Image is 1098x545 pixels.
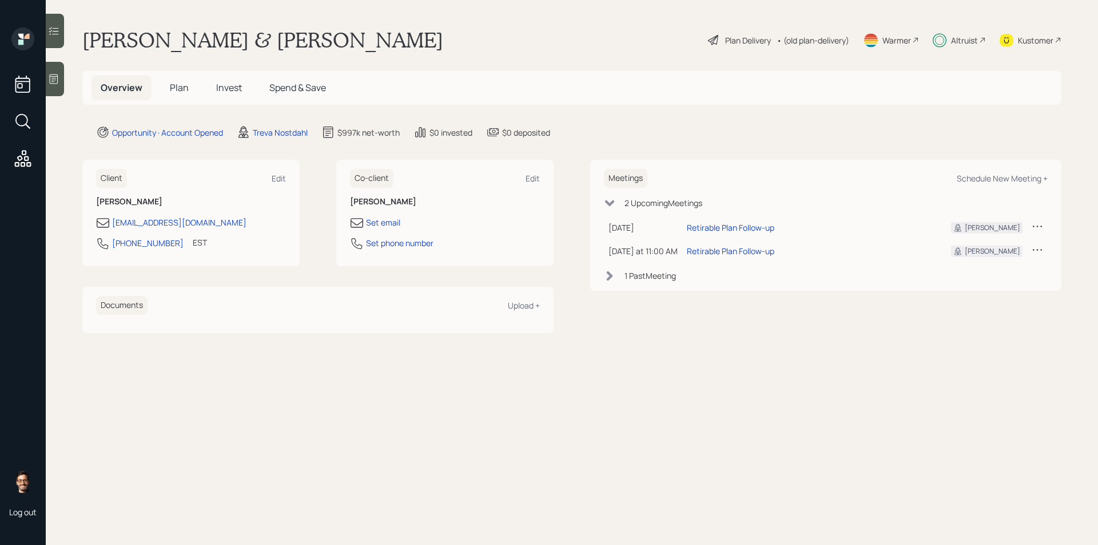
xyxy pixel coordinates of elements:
[725,34,771,46] div: Plan Delivery
[9,507,37,518] div: Log out
[687,222,774,234] div: Retirable Plan Follow-up
[608,245,678,257] div: [DATE] at 11:00 AM
[82,27,443,53] h1: [PERSON_NAME] & [PERSON_NAME]
[216,81,242,94] span: Invest
[272,173,286,184] div: Edit
[429,127,472,139] div: $0 invested
[350,197,540,207] h6: [PERSON_NAME]
[604,169,647,188] h6: Meetings
[624,197,702,209] div: 2 Upcoming Meeting s
[366,216,400,228] div: Set email
[502,127,550,139] div: $0 deposited
[965,223,1020,233] div: [PERSON_NAME]
[193,236,207,248] div: EST
[957,173,1048,184] div: Schedule New Meeting +
[608,222,678,234] div: [DATE]
[350,169,393,188] h6: Co-client
[253,127,308,139] div: Treva Nostdahl
[96,296,148,315] h6: Documents
[337,127,400,139] div: $997k net-worth
[101,81,142,94] span: Overview
[526,173,540,184] div: Edit
[366,237,433,249] div: Set phone number
[96,169,127,188] h6: Client
[951,34,978,46] div: Altruist
[269,81,326,94] span: Spend & Save
[112,127,223,139] div: Opportunity · Account Opened
[11,470,34,493] img: sami-boghos-headshot.png
[1018,34,1053,46] div: Kustomer
[508,300,540,311] div: Upload +
[112,237,184,249] div: [PHONE_NUMBER]
[112,216,246,228] div: [EMAIL_ADDRESS][DOMAIN_NAME]
[624,270,676,282] div: 1 Past Meeting
[96,197,286,207] h6: [PERSON_NAME]
[777,34,849,46] div: • (old plan-delivery)
[882,34,911,46] div: Warmer
[170,81,189,94] span: Plan
[687,245,774,257] div: Retirable Plan Follow-up
[965,246,1020,256] div: [PERSON_NAME]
